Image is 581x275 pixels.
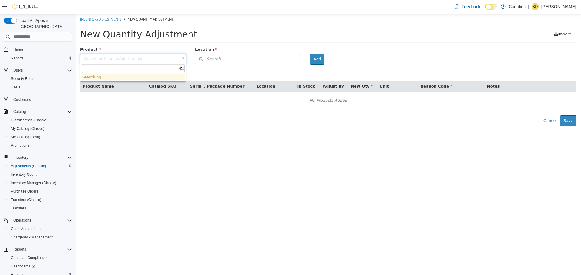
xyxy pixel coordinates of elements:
[6,141,74,150] button: Promotions
[1,216,74,225] button: Operations
[462,4,480,10] span: Feedback
[8,117,72,124] span: Classification (Classic)
[6,204,74,213] button: Transfers
[11,197,41,202] span: Transfers (Classic)
[11,56,24,61] span: Reports
[13,247,26,252] span: Reports
[6,124,74,133] button: My Catalog (Classic)
[8,188,41,195] a: Purchase Orders
[8,162,72,170] span: Adjustments (Classic)
[11,164,46,168] span: Adjustments (Classic)
[8,171,72,178] span: Inventory Count
[6,262,74,270] a: Dashboards
[6,116,74,124] button: Classification (Classic)
[8,263,72,270] span: Dashboards
[8,263,38,270] a: Dashboards
[8,225,44,232] a: Cash Management
[8,55,72,62] span: Reports
[6,254,74,262] button: Canadian Compliance
[13,47,23,52] span: Home
[8,225,72,232] span: Cash Management
[452,1,483,13] a: Feedback
[11,246,28,253] button: Reports
[13,97,31,102] span: Customers
[6,225,74,233] button: Cash Management
[8,196,44,203] a: Transfers (Classic)
[8,133,72,141] span: My Catalog (Beta)
[8,205,28,212] a: Transfers
[8,188,72,195] span: Purchase Orders
[8,133,43,141] a: My Catalog (Beta)
[11,135,40,139] span: My Catalog (Beta)
[11,206,26,211] span: Transfers
[1,107,74,116] button: Catalog
[8,125,47,132] a: My Catalog (Classic)
[1,45,74,54] button: Home
[12,4,39,10] img: Cova
[485,4,498,10] input: Dark Mode
[11,226,41,231] span: Cash Management
[6,233,74,241] button: Chargeback Management
[13,68,23,73] span: Users
[11,143,29,148] span: Promotions
[11,96,72,103] span: Customers
[8,125,72,132] span: My Catalog (Classic)
[11,118,48,123] span: Classification (Classic)
[11,96,33,103] a: Customers
[8,75,72,82] span: Security Roles
[11,108,72,115] span: Catalog
[11,67,25,74] button: Users
[11,172,37,177] span: Inventory Count
[11,217,34,224] button: Operations
[11,189,38,194] span: Purchase Orders
[11,67,72,74] span: Users
[6,83,74,91] button: Users
[1,245,74,254] button: Reports
[6,60,109,66] li: Searching...
[11,85,20,90] span: Users
[11,154,31,161] button: Inventory
[8,84,23,91] a: Users
[8,162,48,170] a: Adjustments (Classic)
[8,196,72,203] span: Transfers (Classic)
[8,254,72,261] span: Canadian Compliance
[6,196,74,204] button: Transfers (Classic)
[11,46,72,53] span: Home
[6,54,74,62] button: Reports
[8,84,72,91] span: Users
[6,179,74,187] button: Inventory Manager (Classic)
[6,133,74,141] button: My Catalog (Beta)
[11,255,47,260] span: Canadian Compliance
[532,3,539,10] div: Kathryn DeSante
[17,18,72,30] span: Load All Apps in [GEOGRAPHIC_DATA]
[8,205,72,212] span: Transfers
[11,246,72,253] span: Reports
[6,75,74,83] button: Security Roles
[1,95,74,104] button: Customers
[11,264,35,269] span: Dashboards
[11,46,25,53] a: Home
[11,217,72,224] span: Operations
[11,76,34,81] span: Security Roles
[528,3,529,10] p: |
[8,254,49,261] a: Canadian Compliance
[533,3,538,10] span: KD
[6,162,74,170] button: Adjustments (Classic)
[8,234,72,241] span: Chargeback Management
[13,155,28,160] span: Inventory
[509,3,526,10] p: Canntina
[541,3,576,10] p: [PERSON_NAME]
[8,142,32,149] a: Promotions
[11,181,56,185] span: Inventory Manager (Classic)
[8,55,26,62] a: Reports
[8,142,72,149] span: Promotions
[8,234,55,241] a: Chargeback Management
[11,235,53,240] span: Chargeback Management
[1,66,74,75] button: Users
[8,171,39,178] a: Inventory Count
[1,153,74,162] button: Inventory
[11,126,44,131] span: My Catalog (Classic)
[8,179,59,187] a: Inventory Manager (Classic)
[6,170,74,179] button: Inventory Count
